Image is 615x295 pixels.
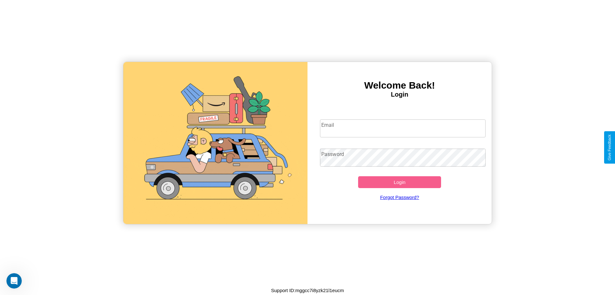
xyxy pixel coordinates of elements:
iframe: Intercom live chat [6,273,22,289]
div: Give Feedback [607,134,612,161]
img: gif [123,62,307,224]
button: Login [358,176,441,188]
a: Forgot Password? [317,188,483,206]
h3: Welcome Back! [307,80,492,91]
h4: Login [307,91,492,98]
p: Support ID: mggcc7i8yzk21l1eucm [271,286,344,295]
